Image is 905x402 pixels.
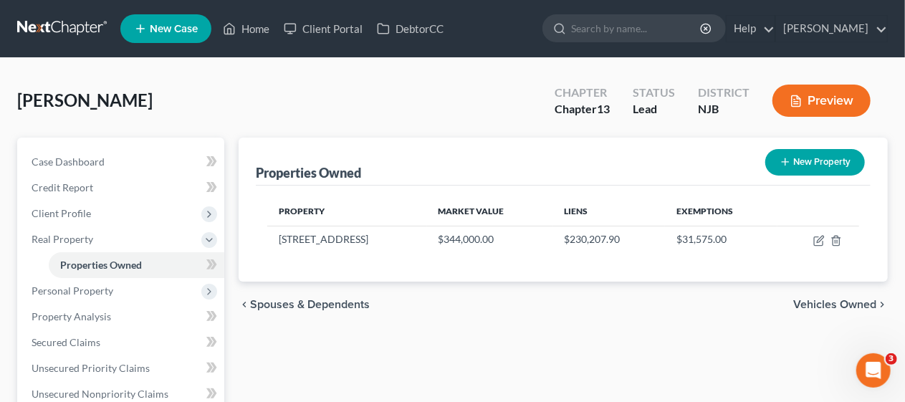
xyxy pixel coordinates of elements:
th: Market Value [427,197,553,226]
span: New Case [150,24,198,34]
td: [STREET_ADDRESS] [267,226,427,253]
div: Properties Owned [256,164,361,181]
div: Chapter [555,101,610,118]
button: Preview [772,85,871,117]
button: Vehicles Owned chevron_right [793,299,888,310]
td: $344,000.00 [427,226,553,253]
button: New Property [765,149,865,176]
a: Home [216,16,277,42]
input: Search by name... [571,15,702,42]
span: Property Analysis [32,310,111,322]
span: Case Dashboard [32,155,105,168]
span: 3 [886,353,897,365]
i: chevron_left [239,299,250,310]
iframe: Intercom live chat [856,353,891,388]
div: Chapter [555,85,610,101]
div: Lead [633,101,675,118]
td: $230,207.90 [553,226,665,253]
a: DebtorCC [370,16,451,42]
a: Properties Owned [49,252,224,278]
span: Real Property [32,233,93,245]
span: [PERSON_NAME] [17,90,153,110]
a: Unsecured Priority Claims [20,355,224,381]
span: Spouses & Dependents [250,299,370,310]
div: Status [633,85,675,101]
span: Unsecured Nonpriority Claims [32,388,168,400]
i: chevron_right [876,299,888,310]
span: Personal Property [32,284,113,297]
span: Credit Report [32,181,93,193]
span: 13 [597,102,610,115]
span: Vehicles Owned [793,299,876,310]
a: Property Analysis [20,304,224,330]
th: Exemptions [665,197,778,226]
a: Credit Report [20,175,224,201]
span: Unsecured Priority Claims [32,362,150,374]
a: Help [727,16,775,42]
div: NJB [698,101,750,118]
a: Client Portal [277,16,370,42]
span: Secured Claims [32,336,100,348]
a: Case Dashboard [20,149,224,175]
button: chevron_left Spouses & Dependents [239,299,370,310]
a: [PERSON_NAME] [776,16,887,42]
div: District [698,85,750,101]
th: Property [267,197,427,226]
th: Liens [553,197,665,226]
a: Secured Claims [20,330,224,355]
span: Properties Owned [60,259,142,271]
td: $31,575.00 [665,226,778,253]
span: Client Profile [32,207,91,219]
